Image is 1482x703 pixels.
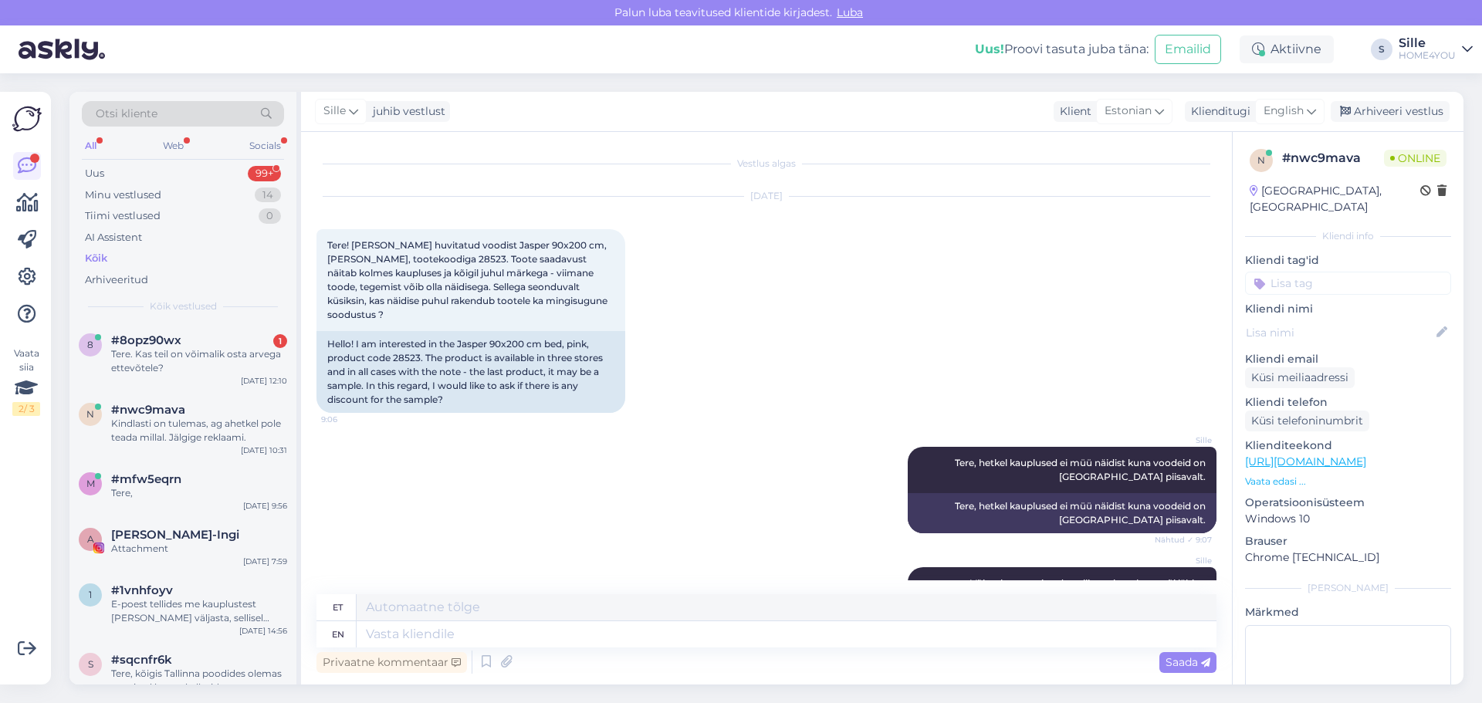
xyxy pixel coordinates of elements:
[1245,475,1451,488] p: Vaata edasi ...
[111,403,185,417] span: #nwc9mava
[96,106,157,122] span: Otsi kliente
[1245,549,1451,566] p: Chrome [TECHNICAL_ID]
[111,583,173,597] span: #1vnhfoyv
[321,414,379,425] span: 9:06
[1245,455,1366,468] a: [URL][DOMAIN_NAME]
[88,658,93,670] span: s
[241,375,287,387] div: [DATE] 12:10
[908,493,1216,533] div: Tere, hetkel kauplused ei müü näidist kuna voodeid on [GEOGRAPHIC_DATA] piisavalt.
[1154,534,1212,546] span: Nähtud ✓ 9:07
[248,166,281,181] div: 99+
[1245,533,1451,549] p: Brauser
[86,408,94,420] span: n
[87,533,94,545] span: A
[259,208,281,224] div: 0
[316,331,625,413] div: Hello! I am interested in the Jasper 90x200 cm bed, pink, product code 28523. The product is avai...
[1245,495,1451,511] p: Operatsioonisüsteem
[1331,101,1450,122] div: Arhiveeri vestlus
[1384,150,1446,167] span: Online
[955,457,1208,482] span: Tere, hetkel kauplused ei müü näidist kuna voodeid on [GEOGRAPHIC_DATA] piisavalt.
[85,166,104,181] div: Uus
[12,104,42,134] img: Askly Logo
[1245,351,1451,367] p: Kliendi email
[1185,103,1250,120] div: Klienditugi
[85,208,161,224] div: Tiimi vestlused
[85,230,142,245] div: AI Assistent
[273,334,287,348] div: 1
[1399,49,1456,62] div: HOME4YOU
[111,653,172,667] span: #sqcnfr6k
[246,136,284,156] div: Socials
[1257,154,1265,166] span: n
[160,136,187,156] div: Web
[316,157,1216,171] div: Vestlus algas
[316,652,467,673] div: Privaatne kommentaar
[1155,35,1221,64] button: Emailid
[332,621,344,647] div: en
[327,239,610,320] span: Tere! [PERSON_NAME] huvitatud voodist Jasper 90x200 cm, [PERSON_NAME], tootekoodiga 28523. Toote ...
[1371,39,1392,60] div: S
[975,42,1004,56] b: Uus!
[1245,511,1451,527] p: Windows 10
[86,478,95,489] span: m
[111,486,287,500] div: Tere,
[975,40,1149,59] div: Proovi tasuta juba täna:
[82,136,100,156] div: All
[111,667,287,695] div: Tere, kõigis Tallinna poodides olemas soovitud kogus kellasid.
[1166,655,1210,669] span: Saada
[316,189,1216,203] div: [DATE]
[1245,367,1355,388] div: Küsi meiliaadressi
[1399,37,1473,62] a: SilleHOME4YOU
[367,103,445,120] div: juhib vestlust
[1245,252,1451,269] p: Kliendi tag'id
[1154,555,1212,566] span: Sille
[1054,103,1091,120] div: Klient
[323,103,346,120] span: Sille
[239,625,287,637] div: [DATE] 14:56
[1245,581,1451,595] div: [PERSON_NAME]
[243,500,287,512] div: [DATE] 9:56
[1245,411,1369,431] div: Küsi telefoninumbrit
[111,472,181,486] span: #mfw5eqrn
[111,528,239,542] span: Annye Rooväli-Ingi
[1245,229,1451,243] div: Kliendi info
[1154,434,1212,446] span: Sille
[150,299,217,313] span: Kõik vestlused
[1246,324,1433,341] input: Lisa nimi
[1245,272,1451,295] input: Lisa tag
[1282,149,1384,167] div: # nwc9mava
[89,589,92,600] span: 1
[970,577,1206,603] span: Võimalus vormistada tellimus kaupluses või läbi e-[PERSON_NAME].
[255,188,281,203] div: 14
[243,556,287,567] div: [DATE] 7:59
[832,5,868,19] span: Luba
[111,347,287,375] div: Tere. Kas teil on võimalik osta arvega ettevõtele?
[12,346,40,416] div: Vaata siia
[85,272,148,288] div: Arhiveeritud
[85,251,107,266] div: Kõik
[111,542,287,556] div: Attachment
[1245,604,1451,620] p: Märkmed
[12,402,40,416] div: 2 / 3
[111,417,287,444] div: Kindlasti on tulemas, ag ahetkel pole teada millal. Jälgige reklaami.
[333,594,343,620] div: et
[1399,37,1456,49] div: Sille
[85,188,161,203] div: Minu vestlused
[1264,103,1304,120] span: English
[1240,35,1334,63] div: Aktiivne
[1105,103,1152,120] span: Estonian
[1250,183,1420,215] div: [GEOGRAPHIC_DATA], [GEOGRAPHIC_DATA]
[1245,438,1451,454] p: Klienditeekond
[111,597,287,625] div: E-poest tellides me kauplustest [PERSON_NAME] väljasta, sellisel juhul minge ostke kauplusest koh...
[1245,301,1451,317] p: Kliendi nimi
[87,339,93,350] span: 8
[1245,394,1451,411] p: Kliendi telefon
[111,333,181,347] span: #8opz90wx
[241,444,287,456] div: [DATE] 10:31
